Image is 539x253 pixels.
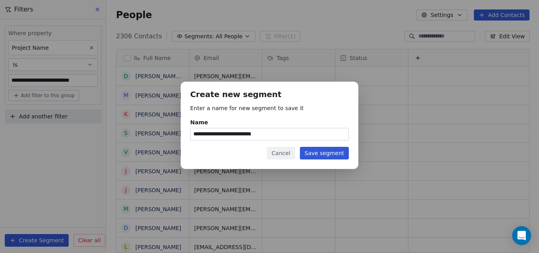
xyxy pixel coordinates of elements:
p: Enter a name for new segment to save it [190,104,349,112]
input: Name [191,128,348,140]
button: Cancel [267,147,295,159]
button: Save segment [300,147,349,159]
h1: Create new segment [190,91,349,99]
div: Name [190,118,349,126]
